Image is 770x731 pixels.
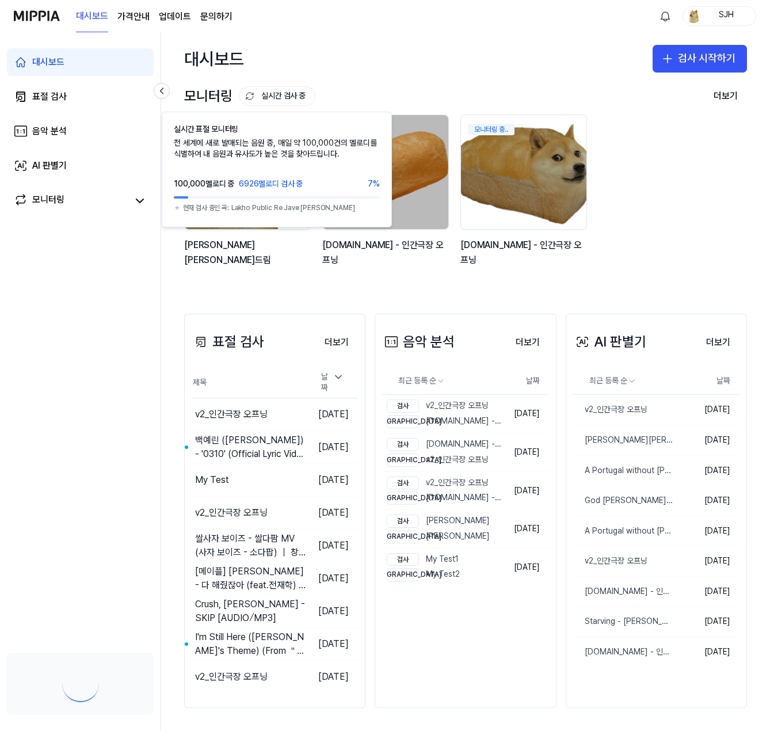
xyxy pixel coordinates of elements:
td: [DATE] [673,576,739,607]
div: [DOMAIN_NAME] - 인간극장 오프닝 [387,415,502,428]
div: v2_인간극장 오프닝 [387,477,502,490]
div: [DOMAIN_NAME] - 인간극장 오프닝 [460,238,589,267]
button: 가격안내 [117,10,150,24]
td: [DATE] [673,607,739,637]
div: [DEMOGRAPHIC_DATA] [387,415,419,428]
div: 전 세계에 새로 발매되는 음원 중, 매일 약 100,000건의 멜로디를 식별하여 내 음원과 유사도가 높은 것을 찾아드립니다. [174,138,380,160]
div: 검사 [387,553,419,566]
div: [DOMAIN_NAME] - 인간극장 오프닝 [387,492,502,505]
td: [DATE] [505,433,549,471]
div: 현재 검사 중인 곡: [183,203,229,213]
td: [DATE] [673,455,739,486]
img: backgroundIamge [461,115,586,229]
div: [DEMOGRAPHIC_DATA] [387,454,419,467]
div: v2_인간극장 오프닝 [573,555,647,567]
div: 6926 멜로디 검사 중 [239,178,303,190]
div: 음악 분석 [382,331,455,353]
button: 검사 시작하기 [653,45,747,73]
th: 날짜 [505,367,549,395]
div: 검사 [387,399,419,413]
th: 날짜 [673,367,739,395]
td: [DATE] [673,637,739,667]
div: 쌀사자 보이즈 - 쌀다팜 MV (사자 보이즈 - 소다팝) ｜ 창팝 사탄 헌터스 [195,532,307,559]
a: A Portugal without [PERSON_NAME] 4.5 [573,516,673,546]
button: 실시간 검사 중 [239,86,315,106]
div: 검사 [387,477,419,490]
button: 더보기 [704,85,747,108]
a: AI 판별기 [7,152,154,180]
a: [DOMAIN_NAME] - 인간극장 오프닝 [573,577,673,607]
div: A Portugal without [PERSON_NAME] 4.5 [573,465,673,477]
td: [DATE] [673,425,739,455]
a: God [PERSON_NAME] ([PERSON_NAME]) '바로 리부트 정상화' MV [573,486,673,516]
button: 더보기 [697,331,739,354]
td: [DATE] [505,510,549,549]
div: My Test2 [387,568,460,581]
div: 모니터링 [184,85,315,107]
a: Starving - [PERSON_NAME], Grey ft. [PERSON_NAME] (Boyce Avenue ft. [PERSON_NAME] cover) on Spotif... [573,607,673,637]
div: [DEMOGRAPHIC_DATA] [387,568,419,581]
div: 모니터링 중.. [468,124,514,135]
div: 대시보드 [184,44,244,73]
a: 업데이트 [159,10,191,24]
div: A Portugal without [PERSON_NAME] 4.5 [573,526,673,537]
td: [DATE] [673,546,739,577]
div: My Test [195,473,229,487]
div: [DEMOGRAPHIC_DATA] [387,530,419,543]
div: Lakho Public Re Jave [PERSON_NAME] [231,203,380,213]
td: [DATE] [307,431,358,464]
a: [DOMAIN_NAME] - 인간극장 오프닝 [573,637,673,667]
div: [DOMAIN_NAME] - 인간극장 오프닝 [322,238,451,267]
div: v2_인간극장 오프닝 [387,399,502,413]
td: [DATE] [307,562,358,595]
a: 검사[PERSON_NAME][DEMOGRAPHIC_DATA][PERSON_NAME] [382,510,504,548]
div: AI 판별기 [573,331,646,353]
a: v2_인간극장 오프닝 [573,395,673,425]
div: Starving - [PERSON_NAME], Grey ft. [PERSON_NAME] (Boyce Avenue ft. [PERSON_NAME] cover) on Spotif... [573,616,673,627]
div: 7% [368,178,380,190]
div: My Test1 [387,553,460,566]
div: [DEMOGRAPHIC_DATA] [387,492,419,505]
div: [메이플] [PERSON_NAME] - 다 해줬잖아 (feat.전재학) MV [195,565,307,592]
a: 모니터링 중..backgroundIamge[DOMAIN_NAME] - 인간극장 오프닝 [460,115,589,279]
button: profileSJH [683,6,756,26]
a: 모니터링 [14,193,128,209]
a: 검사v2_인간극장 오프닝[DEMOGRAPHIC_DATA][DOMAIN_NAME] - 인간극장 오프닝 [382,395,504,433]
div: v2_인간극장 오프닝 [195,506,268,520]
div: [DOMAIN_NAME] - 인간극장 오프닝 [387,438,502,451]
td: [DATE] [673,395,739,425]
div: [DOMAIN_NAME] - 인간극장 오프닝 [573,586,673,597]
a: 더보기 [315,330,358,354]
td: [DATE] [505,471,549,510]
button: 더보기 [315,331,358,354]
td: [DATE] [307,398,358,431]
img: profile [687,9,700,23]
div: 표절 검사 [32,90,67,104]
a: 검사[DOMAIN_NAME] - 인간극장 오프닝[DEMOGRAPHIC_DATA]v2_인간극장 오프닝 [382,433,504,471]
td: [DATE] [307,530,358,562]
a: 표절 검사 [7,83,154,111]
div: 100,000멜로디 중 [174,178,234,190]
a: 더보기 [697,330,739,354]
a: [PERSON_NAME][PERSON_NAME]드림 [573,425,673,455]
td: [DATE] [673,486,739,516]
div: 날짜 [317,368,349,397]
a: 더보기 [506,330,549,354]
a: 검사My Test1[DEMOGRAPHIC_DATA]My Test2 [382,549,504,587]
div: 실시간 표절 모니터링 [174,124,380,135]
a: 문의하기 [200,10,232,24]
div: 검사 [387,438,419,451]
div: 음악 분석 [32,124,67,138]
div: 표절 검사 [192,331,264,353]
td: [DATE] [307,595,358,628]
div: [PERSON_NAME] [387,530,490,543]
td: [DATE] [307,661,358,694]
a: 검사v2_인간극장 오프닝[DEMOGRAPHIC_DATA][DOMAIN_NAME] - 인간극장 오프닝 [382,472,504,510]
div: God [PERSON_NAME] ([PERSON_NAME]) '바로 리부트 정상화' MV [573,495,673,507]
div: v2_인간극장 오프닝 [195,408,268,421]
div: [PERSON_NAME] [387,515,490,528]
div: 대시보드 [32,55,64,69]
div: [PERSON_NAME][PERSON_NAME]드림 [573,435,673,446]
div: 백예린 ([PERSON_NAME]) - '0310' (Official Lyric Video) [195,433,307,461]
